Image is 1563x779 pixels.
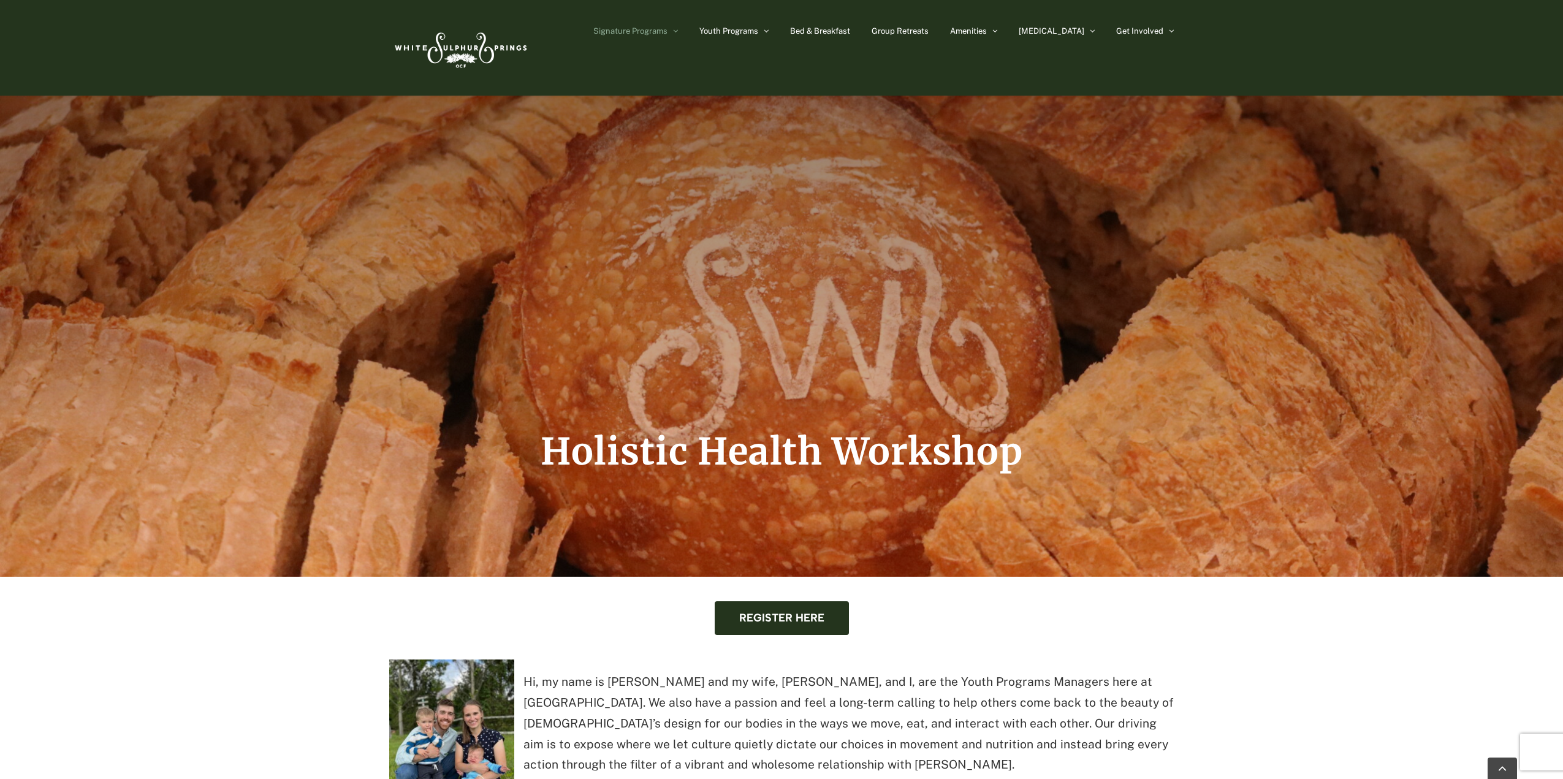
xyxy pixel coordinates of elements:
[715,601,849,635] a: Register here
[389,19,530,77] img: White Sulphur Springs Logo
[872,27,929,35] span: Group Retreats
[541,428,1023,474] span: Holistic Health Workshop
[1116,27,1163,35] span: Get Involved
[1019,27,1084,35] span: [MEDICAL_DATA]
[739,612,824,625] span: Register here
[790,27,850,35] span: Bed & Breakfast
[950,27,987,35] span: Amenities
[699,27,758,35] span: Youth Programs
[389,672,1174,775] p: Hi, my name is [PERSON_NAME] and my wife, [PERSON_NAME], and I, are the Youth Programs Managers h...
[593,27,667,35] span: Signature Programs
